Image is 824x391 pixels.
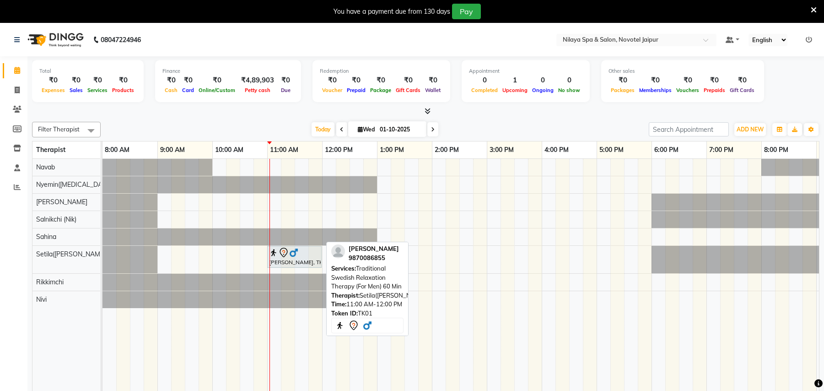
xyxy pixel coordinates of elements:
a: 4:00 PM [542,143,571,157]
span: Memberships [637,87,674,93]
div: You have a payment due from 130 days [334,7,450,16]
span: Wed [355,126,377,133]
span: Rikkimchi [36,278,64,286]
a: 1:00 PM [377,143,406,157]
span: Wallet [423,87,443,93]
span: Time: [331,300,346,308]
span: Upcoming [500,87,530,93]
span: Products [110,87,136,93]
div: 0 [556,75,582,86]
span: Due [279,87,293,93]
div: ₹0 [180,75,196,86]
span: [PERSON_NAME] [36,198,87,206]
span: Ongoing [530,87,556,93]
span: Nivi [36,295,47,304]
span: Online/Custom [196,87,237,93]
span: Services [85,87,110,93]
div: Finance [162,67,294,75]
div: 11:00 AM-12:00 PM [331,300,404,309]
input: Search Appointment [649,122,729,136]
a: 5:00 PM [597,143,626,157]
span: Prepaids [701,87,727,93]
div: ₹0 [110,75,136,86]
span: Cash [162,87,180,93]
button: ADD NEW [734,123,766,136]
div: 0 [530,75,556,86]
div: ₹0 [278,75,294,86]
span: Package [368,87,393,93]
div: Total [39,67,136,75]
span: Gift Cards [393,87,423,93]
a: 11:00 AM [268,143,301,157]
div: ₹4,89,903 [237,75,278,86]
div: ₹0 [320,75,345,86]
div: ₹0 [637,75,674,86]
a: 8:00 AM [102,143,132,157]
span: Sales [67,87,85,93]
div: ₹0 [196,75,237,86]
div: ₹0 [368,75,393,86]
span: [PERSON_NAME] [349,245,399,252]
div: ₹0 [85,75,110,86]
div: Appointment [469,67,582,75]
a: 12:00 PM [323,143,355,157]
div: ₹0 [39,75,67,86]
div: ₹0 [393,75,423,86]
div: [PERSON_NAME], TK01, 11:00 AM-12:00 PM, Traditional Swedish Relaxation Therapy (For Men) 60 Min [268,247,321,266]
span: Petty cash [242,87,273,93]
span: Setila([PERSON_NAME]) [36,250,108,258]
a: 3:00 PM [487,143,516,157]
span: Gift Cards [727,87,757,93]
div: Redemption [320,67,443,75]
div: ₹0 [674,75,701,86]
span: Vouchers [674,87,701,93]
span: Card [180,87,196,93]
a: 7:00 PM [707,143,736,157]
input: 2025-10-01 [377,123,423,136]
a: 10:00 AM [213,143,246,157]
a: 9:00 AM [158,143,187,157]
div: ₹0 [345,75,368,86]
div: ₹0 [162,75,180,86]
div: 1 [500,75,530,86]
span: Packages [609,87,637,93]
span: Completed [469,87,500,93]
span: Nyemin([MEDICAL_DATA]) [36,180,113,189]
div: 0 [469,75,500,86]
a: 6:00 PM [652,143,681,157]
span: Expenses [39,87,67,93]
div: Other sales [609,67,757,75]
button: Pay [452,4,481,19]
div: 9870086855 [349,254,399,263]
a: 8:00 PM [762,143,791,157]
span: Sahina [36,233,56,241]
span: Today [312,122,334,136]
div: ₹0 [701,75,727,86]
span: Voucher [320,87,345,93]
div: Setila([PERSON_NAME]) [331,291,404,300]
span: Therapist [36,146,65,154]
span: Navab [36,163,55,171]
span: Services: [331,265,356,272]
span: Filter Therapist [38,125,80,133]
span: Traditional Swedish Relaxation Therapy (For Men) 60 Min [331,265,402,290]
span: Therapist: [331,292,360,299]
b: 08047224946 [101,27,141,53]
span: No show [556,87,582,93]
div: ₹0 [423,75,443,86]
span: Token ID: [331,310,358,317]
a: 2:00 PM [432,143,461,157]
div: TK01 [331,309,404,318]
span: Salnikchi (Nik) [36,215,76,223]
div: ₹0 [67,75,85,86]
span: ADD NEW [737,126,764,133]
span: Prepaid [345,87,368,93]
div: ₹0 [727,75,757,86]
div: ₹0 [609,75,637,86]
img: logo [23,27,86,53]
img: profile [331,244,345,258]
